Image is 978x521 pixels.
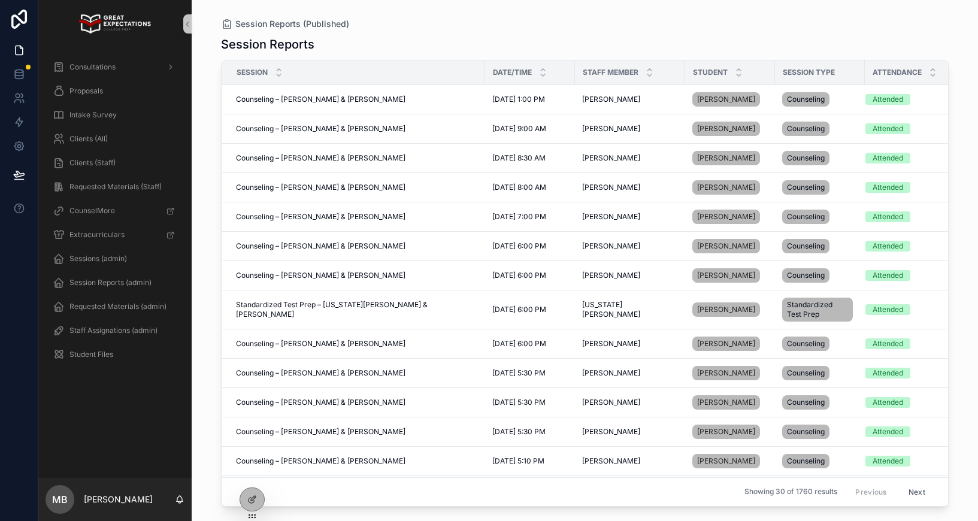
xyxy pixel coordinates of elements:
span: Attendance [873,68,922,77]
span: [PERSON_NAME] [697,368,755,378]
a: Counseling [782,422,858,441]
span: [DATE] 6:00 PM [492,305,546,314]
a: Counseling – [PERSON_NAME] & [PERSON_NAME] [236,339,478,349]
span: [PERSON_NAME] [582,153,640,163]
a: [PERSON_NAME] [692,425,760,439]
span: [PERSON_NAME] [697,305,755,314]
span: [PERSON_NAME] [697,271,755,280]
a: Counseling – [PERSON_NAME] & [PERSON_NAME] [236,398,478,407]
p: [PERSON_NAME] [84,493,153,505]
span: [PERSON_NAME] [697,124,755,134]
span: [DATE] 1:00 PM [492,95,545,104]
a: [DATE] 5:30 PM [492,368,568,378]
h1: Session Reports [221,36,314,53]
span: Counseling – [PERSON_NAME] & [PERSON_NAME] [236,271,405,280]
a: [PERSON_NAME] [692,151,760,165]
span: [PERSON_NAME] [697,427,755,437]
span: Staff Member [583,68,638,77]
a: [PERSON_NAME] [692,237,768,256]
span: [PERSON_NAME] [697,95,755,104]
a: [PERSON_NAME] [692,337,760,351]
div: Attended [873,94,903,105]
span: Counseling – [PERSON_NAME] & [PERSON_NAME] [236,368,405,378]
span: Student [693,68,728,77]
span: [DATE] 6:00 PM [492,339,546,349]
span: Counseling [787,95,825,104]
a: Attended [865,456,949,467]
a: Attended [865,123,949,134]
a: Standardized Test Prep – [US_STATE][PERSON_NAME] & [PERSON_NAME] [236,300,478,319]
a: [PERSON_NAME] [692,180,760,195]
a: Attended [865,270,949,281]
a: [DATE] 5:10 PM [492,456,568,466]
a: [PERSON_NAME] [692,92,760,107]
a: Session Reports (admin) [46,272,184,293]
span: [PERSON_NAME] [582,124,640,134]
a: [PERSON_NAME] [582,183,678,192]
a: [PERSON_NAME] [582,456,678,466]
span: [PERSON_NAME] [582,183,640,192]
a: Counseling – [PERSON_NAME] & [PERSON_NAME] [236,241,478,251]
span: Showing 30 of 1760 results [744,487,837,497]
a: Clients (Staff) [46,152,184,174]
span: Session Reports (admin) [69,278,152,287]
button: Next [900,483,934,501]
a: Consultations [46,56,184,78]
span: Counseling – [PERSON_NAME] & [PERSON_NAME] [236,398,405,407]
span: [DATE] 7:00 PM [492,212,546,222]
a: Proposals [46,80,184,102]
div: Attended [873,182,903,193]
a: Attended [865,397,949,408]
span: Intake Survey [69,110,117,120]
a: Counseling [782,119,858,138]
span: Counseling [787,183,825,192]
a: Counseling – [PERSON_NAME] & [PERSON_NAME] [236,212,478,222]
a: [PERSON_NAME] [692,122,760,136]
span: [DATE] 5:30 PM [492,398,546,407]
span: [DATE] 5:10 PM [492,456,544,466]
a: [DATE] 6:00 PM [492,271,568,280]
a: Attended [865,153,949,163]
a: [PERSON_NAME] [582,95,678,104]
a: [PERSON_NAME] [692,266,768,285]
a: Counseling – [PERSON_NAME] & [PERSON_NAME] [236,271,478,280]
a: [PERSON_NAME] [692,90,768,109]
span: [PERSON_NAME] [697,153,755,163]
span: [PERSON_NAME] [697,212,755,222]
span: [PERSON_NAME] [697,339,755,349]
span: Requested Materials (Staff) [69,182,162,192]
a: [DATE] 8:00 AM [492,183,568,192]
div: Attended [873,397,903,408]
span: [PERSON_NAME] [582,241,640,251]
div: Attended [873,153,903,163]
span: Session Type [783,68,835,77]
a: Sessions (admin) [46,248,184,269]
a: [PERSON_NAME] [692,119,768,138]
span: CounselMore [69,206,115,216]
span: [DATE] 6:00 PM [492,241,546,251]
a: Attended [865,368,949,378]
span: Counseling – [PERSON_NAME] & [PERSON_NAME] [236,183,405,192]
a: Counseling [782,266,858,285]
a: [PERSON_NAME] [692,395,760,410]
a: [DATE] 1:00 PM [492,95,568,104]
a: [PERSON_NAME] [582,212,678,222]
span: Counseling [787,124,825,134]
a: Attended [865,211,949,222]
a: [DATE] 9:00 AM [492,124,568,134]
a: Counseling – [PERSON_NAME] & [PERSON_NAME] [236,456,478,466]
a: [PERSON_NAME] [692,454,760,468]
a: Counseling [782,178,858,197]
span: Counseling – [PERSON_NAME] & [PERSON_NAME] [236,241,405,251]
span: Counseling [787,153,825,163]
a: [PERSON_NAME] [692,207,768,226]
a: Standardized Test Prep [782,295,858,324]
span: Extracurriculars [69,230,125,240]
a: Counseling – [PERSON_NAME] & [PERSON_NAME] [236,183,478,192]
a: Student Files [46,344,184,365]
span: Standardized Test Prep [787,300,848,319]
div: Attended [873,456,903,467]
span: Clients (Staff) [69,158,116,168]
span: Counseling [787,456,825,466]
span: Clients (All) [69,134,108,144]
